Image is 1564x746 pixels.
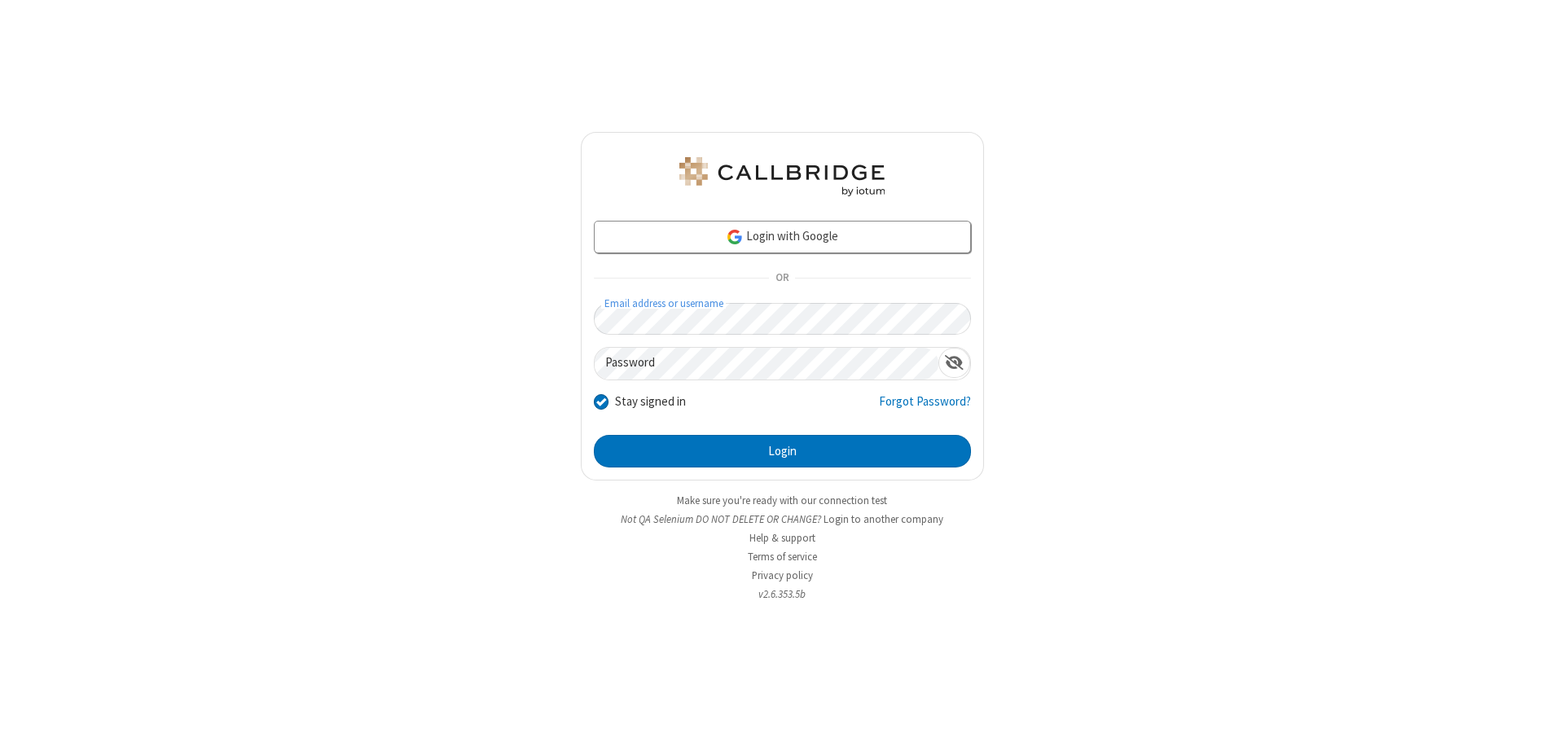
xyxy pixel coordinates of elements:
input: Password [595,348,938,380]
img: google-icon.png [726,228,744,246]
a: Help & support [749,531,815,545]
a: Privacy policy [752,568,813,582]
li: v2.6.353.5b [581,586,984,602]
a: Login with Google [594,221,971,253]
li: Not QA Selenium DO NOT DELETE OR CHANGE? [581,511,984,527]
a: Terms of service [748,550,817,564]
button: Login to another company [824,511,943,527]
a: Make sure you're ready with our connection test [677,494,887,507]
a: Forgot Password? [879,393,971,423]
img: QA Selenium DO NOT DELETE OR CHANGE [676,157,888,196]
input: Email address or username [594,303,971,335]
label: Stay signed in [615,393,686,411]
button: Login [594,435,971,467]
div: Show password [938,348,970,378]
span: OR [769,267,795,290]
